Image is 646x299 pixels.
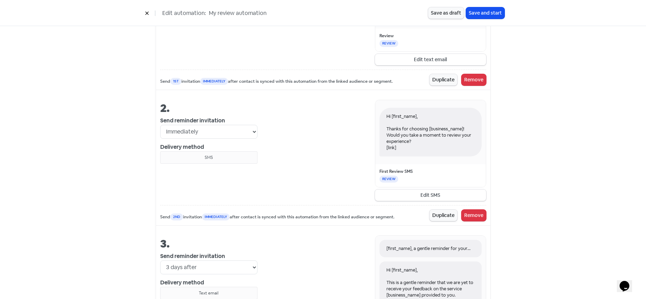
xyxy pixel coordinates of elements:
b: Delivery method [160,143,204,151]
button: Edit text email [375,54,486,65]
div: Hi [first_name], Thanks for choosing [business_name]! Would you take a moment to review your expe... [379,108,482,156]
button: Remove [461,74,486,86]
span: immediately [202,213,230,220]
div: REVIEW [379,176,398,183]
div: Text email [163,290,254,296]
iframe: chat widget [617,271,639,292]
div: REVIEW [379,40,398,47]
button: Remove [461,210,486,221]
div: First Review SMS [379,168,482,175]
small: Send invitation after contact is synced with this automation from the linked audience or segment. [160,214,394,221]
div: 2. [160,100,257,116]
span: immediately [200,78,228,85]
button: Edit SMS [375,189,486,201]
small: Send invitation after contact is synced with this automation from the linked audience or segment. [160,78,393,85]
b: Delivery method [160,279,204,286]
div: 3. [160,235,257,252]
span: 2nd [170,213,183,220]
button: Save and start [466,7,505,19]
div: [first_name], a gentle reminder for your feedback. [386,245,475,252]
b: Send reminder invitation [160,117,225,124]
span: 1st [170,78,181,85]
button: Duplicate [430,74,457,86]
div: SMS [163,154,254,161]
button: Save as draft [428,7,464,19]
b: Send reminder invitation [160,252,225,260]
span: Edit automation: [162,9,206,17]
button: Duplicate [430,210,457,221]
div: Review [379,33,482,39]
